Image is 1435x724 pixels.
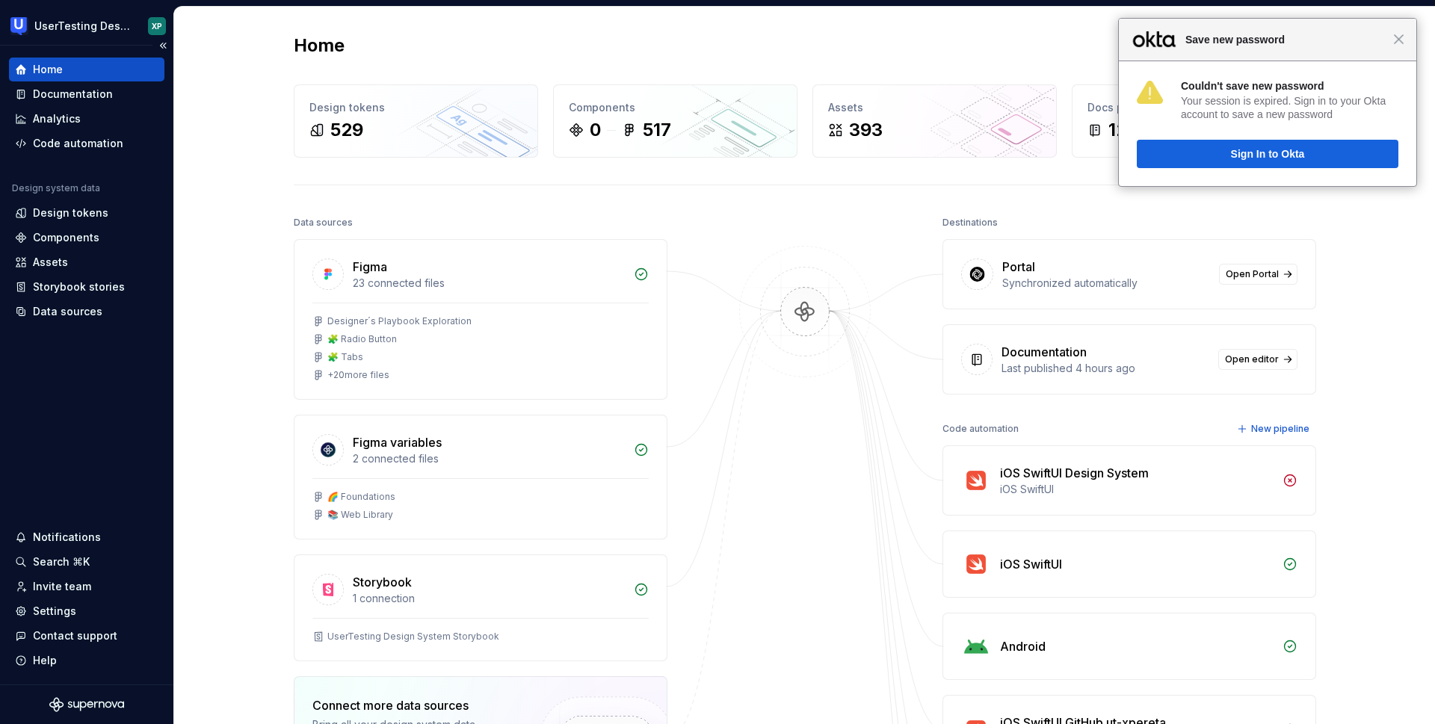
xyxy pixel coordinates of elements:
[294,415,667,539] a: Figma variables2 connected files🌈 Foundations📚 Web Library
[33,279,125,294] div: Storybook stories
[33,111,81,126] div: Analytics
[1225,353,1279,365] span: Open editor
[353,433,442,451] div: Figma variables
[294,84,538,158] a: Design tokens529
[9,275,164,299] a: Storybook stories
[9,201,164,225] a: Design tokens
[1072,84,1316,158] a: Docs pages128
[353,258,387,276] div: Figma
[327,333,397,345] div: 🧩 Radio Button
[1181,94,1398,121] div: Your session is expired. Sign in to your Okta account to save a new password
[9,300,164,324] a: Data sources
[327,351,363,363] div: 🧩 Tabs
[9,58,164,81] a: Home
[1000,555,1062,573] div: iOS SwiftUI
[33,136,123,151] div: Code automation
[327,631,499,643] div: UserTesting Design System Storybook
[327,491,395,503] div: 🌈 Foundations
[828,100,1041,115] div: Assets
[553,84,797,158] a: Components0517
[327,315,472,327] div: Designer´s Playbook Exploration
[1251,423,1309,435] span: New pipeline
[353,591,625,606] div: 1 connection
[33,62,63,77] div: Home
[294,34,345,58] h2: Home
[152,35,173,56] button: Collapse sidebar
[49,697,124,712] svg: Supernova Logo
[1219,264,1297,285] a: Open Portal
[294,239,667,400] a: Figma23 connected filesDesigner´s Playbook Exploration🧩 Radio Button🧩 Tabs+20more files
[1087,100,1300,115] div: Docs pages
[9,226,164,250] a: Components
[9,575,164,598] a: Invite team
[1226,268,1279,280] span: Open Portal
[33,304,102,319] div: Data sources
[1002,343,1087,361] div: Documentation
[1002,258,1035,276] div: Portal
[1000,464,1149,482] div: iOS SwiftUI Design System
[9,550,164,574] button: Search ⌘K
[1181,79,1398,93] div: Couldn't save new password
[294,554,667,661] a: Storybook1 connectionUserTesting Design System Storybook
[309,100,522,115] div: Design tokens
[33,604,76,619] div: Settings
[353,451,625,466] div: 2 connected files
[33,579,91,594] div: Invite team
[1178,31,1393,49] span: Save new password
[34,19,130,34] div: UserTesting Design System
[1002,361,1209,376] div: Last published 4 hours ago
[643,118,671,142] div: 517
[33,87,113,102] div: Documentation
[9,107,164,131] a: Analytics
[9,82,164,106] a: Documentation
[33,554,90,569] div: Search ⌘K
[9,599,164,623] a: Settings
[152,20,162,32] div: XP
[569,100,782,115] div: Components
[1000,637,1046,655] div: Android
[3,10,170,42] button: UserTesting Design SystemXP
[1137,81,1163,104] img: 4LvBYCYYpWoWyuJ1JVHNRiIkgWa908llMfD4u4MVn9thWb4LAqcA2E7dTuhfAz7zqpCizxhzM8B7m4K22xBmQer5oNwiAX9iG...
[1002,276,1210,291] div: Synchronized automatically
[33,628,117,643] div: Contact support
[9,649,164,672] button: Help
[353,573,412,591] div: Storybook
[10,17,28,35] img: 41adf70f-fc1c-4662-8e2d-d2ab9c673b1b.png
[9,250,164,274] a: Assets
[312,696,514,714] div: Connect more data sources
[9,525,164,549] button: Notifications
[1232,418,1316,439] button: New pipeline
[590,118,601,142] div: 0
[812,84,1057,158] a: Assets393
[33,530,101,545] div: Notifications
[294,212,353,233] div: Data sources
[9,132,164,155] a: Code automation
[849,118,883,142] div: 393
[327,369,389,381] div: + 20 more files
[330,118,363,142] div: 529
[1393,34,1404,45] span: Close
[1218,349,1297,370] a: Open editor
[33,230,99,245] div: Components
[1000,482,1274,497] div: iOS SwiftUI
[353,276,625,291] div: 23 connected files
[33,653,57,668] div: Help
[942,418,1019,439] div: Code automation
[942,212,998,233] div: Destinations
[327,509,393,521] div: 📚 Web Library
[1108,118,1138,142] div: 128
[1137,140,1398,168] button: Sign In to Okta
[33,255,68,270] div: Assets
[12,182,100,194] div: Design system data
[9,624,164,648] button: Contact support
[33,205,108,220] div: Design tokens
